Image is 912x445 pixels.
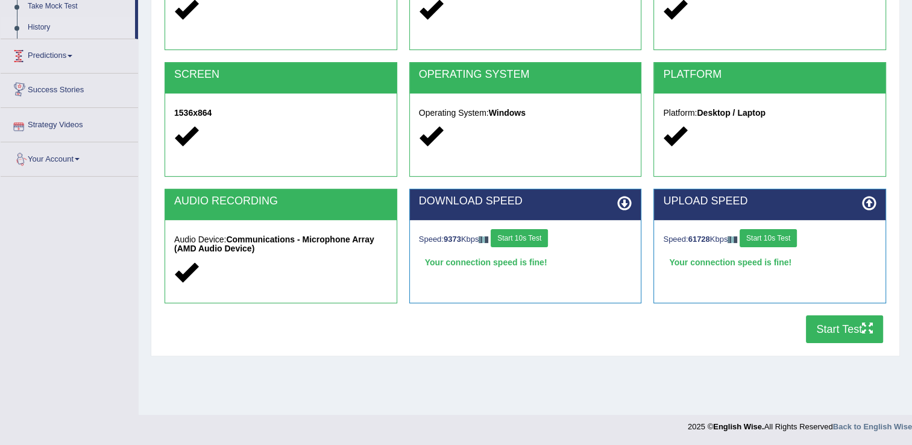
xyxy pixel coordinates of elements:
img: ajax-loader-fb-connection.gif [479,236,488,243]
button: Start 10s Test [740,229,797,247]
a: Back to English Wise [833,422,912,431]
a: Your Account [1,142,138,172]
a: History [22,17,135,39]
div: Speed: Kbps [419,229,632,250]
div: Speed: Kbps [663,229,876,250]
h2: SCREEN [174,69,388,81]
h5: Operating System: [419,109,632,118]
a: Predictions [1,39,138,69]
strong: Windows [489,108,526,118]
strong: Communications - Microphone Array (AMD Audio Device) [174,235,374,253]
button: Start Test [806,315,883,343]
img: ajax-loader-fb-connection.gif [728,236,737,243]
strong: 61728 [688,235,710,244]
strong: English Wise. [713,422,764,431]
div: Your connection speed is fine! [419,253,632,271]
strong: 1536x864 [174,108,212,118]
button: Start 10s Test [491,229,548,247]
a: Success Stories [1,74,138,104]
h2: OPERATING SYSTEM [419,69,632,81]
h2: AUDIO RECORDING [174,195,388,207]
strong: 9373 [444,235,461,244]
h5: Platform: [663,109,876,118]
strong: Desktop / Laptop [697,108,766,118]
h2: PLATFORM [663,69,876,81]
h2: DOWNLOAD SPEED [419,195,632,207]
h2: UPLOAD SPEED [663,195,876,207]
a: Strategy Videos [1,108,138,138]
div: 2025 © All Rights Reserved [688,415,912,432]
h5: Audio Device: [174,235,388,254]
div: Your connection speed is fine! [663,253,876,271]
